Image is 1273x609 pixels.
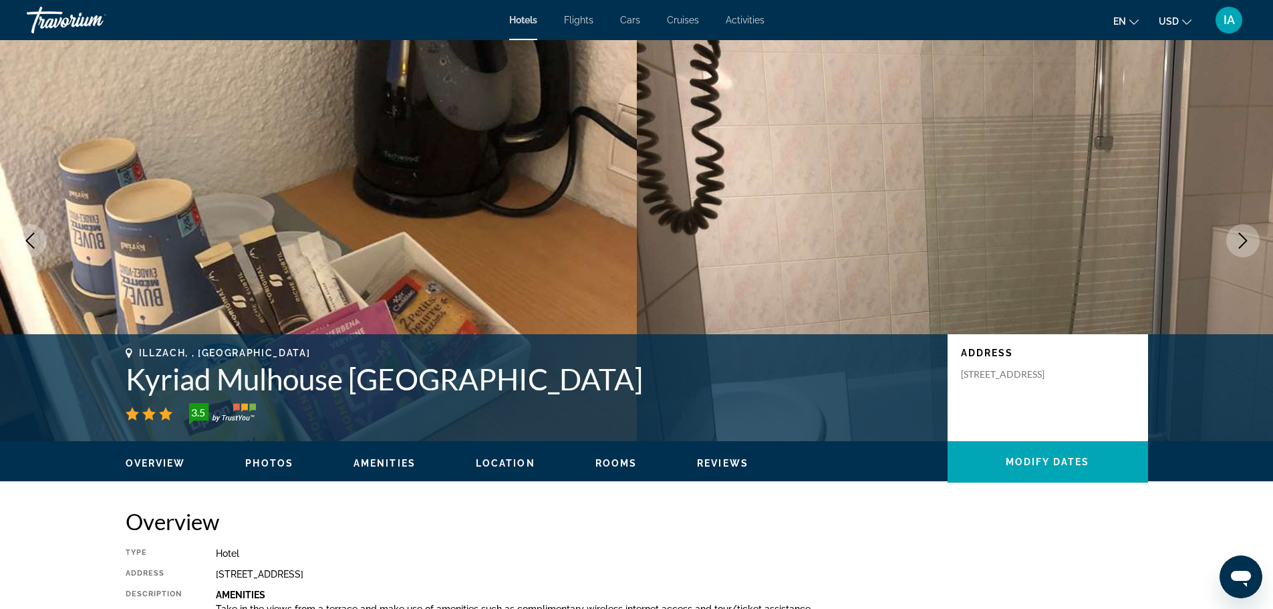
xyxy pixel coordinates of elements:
[245,458,293,469] span: Photos
[185,404,212,420] div: 3.5
[476,457,535,469] button: Location
[126,548,182,559] div: Type
[216,590,265,600] b: Amenities
[1226,224,1260,257] button: Next image
[216,548,1148,559] div: Hotel
[961,348,1135,358] p: Address
[189,403,256,424] img: TrustYou guest rating badge
[595,457,638,469] button: Rooms
[139,348,311,358] span: Illzach, , [GEOGRAPHIC_DATA]
[1212,6,1246,34] button: User Menu
[1159,11,1191,31] button: Change currency
[1113,11,1139,31] button: Change language
[564,15,593,25] a: Flights
[697,457,748,469] button: Reviews
[667,15,699,25] a: Cruises
[1159,16,1179,27] span: USD
[353,458,416,469] span: Amenities
[245,457,293,469] button: Photos
[13,224,47,257] button: Previous image
[620,15,640,25] a: Cars
[726,15,764,25] a: Activities
[961,368,1068,380] p: [STREET_ADDRESS]
[216,569,1148,580] div: [STREET_ADDRESS]
[126,457,186,469] button: Overview
[697,458,748,469] span: Reviews
[126,458,186,469] span: Overview
[126,362,934,396] h1: Kyriad Mulhouse [GEOGRAPHIC_DATA]
[27,3,160,37] a: Travorium
[126,569,182,580] div: Address
[1220,556,1262,598] iframe: Botón para iniciar la ventana de mensajería
[509,15,537,25] a: Hotels
[948,441,1148,483] button: Modify Dates
[1224,13,1235,27] span: IA
[595,458,638,469] span: Rooms
[476,458,535,469] span: Location
[1113,16,1126,27] span: en
[126,508,1148,535] h2: Overview
[353,457,416,469] button: Amenities
[1006,457,1089,467] span: Modify Dates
